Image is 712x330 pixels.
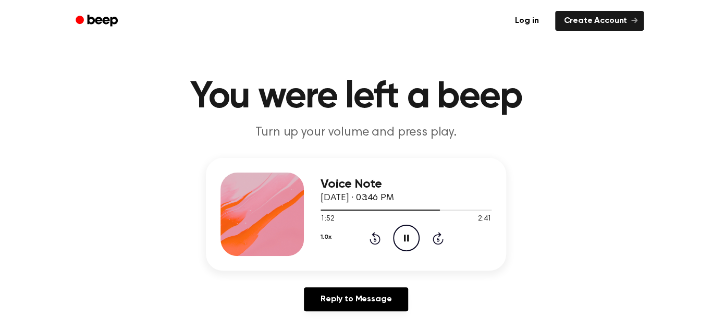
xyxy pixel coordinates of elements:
[555,11,644,31] a: Create Account
[321,228,331,246] button: 1.0x
[321,193,394,203] span: [DATE] · 03:46 PM
[478,214,492,225] span: 2:41
[505,9,549,33] a: Log in
[156,124,556,141] p: Turn up your volume and press play.
[304,287,408,311] a: Reply to Message
[321,214,334,225] span: 1:52
[68,11,127,31] a: Beep
[89,78,623,116] h1: You were left a beep
[321,177,492,191] h3: Voice Note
